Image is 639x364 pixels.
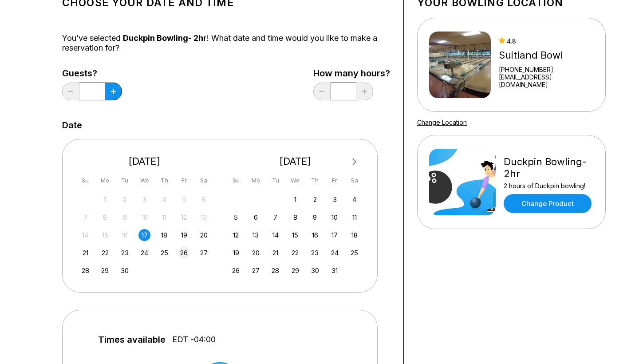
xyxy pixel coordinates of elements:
[230,229,242,241] div: Choose Sunday, October 12th, 2025
[119,174,131,186] div: Tu
[269,174,281,186] div: Tu
[309,247,321,259] div: Choose Thursday, October 23rd, 2025
[329,247,341,259] div: Choose Friday, October 24th, 2025
[158,247,170,259] div: Choose Thursday, September 25th, 2025
[158,174,170,186] div: Th
[289,174,301,186] div: We
[76,155,213,167] div: [DATE]
[230,265,242,277] div: Choose Sunday, October 26th, 2025
[348,247,360,259] div: Choose Saturday, October 25th, 2025
[198,247,210,259] div: Choose Saturday, September 27th, 2025
[227,155,364,167] div: [DATE]
[429,32,491,98] img: Suitland Bowl
[78,193,211,277] div: month 2025-09
[178,211,190,223] div: Not available Friday, September 12th, 2025
[499,37,594,45] div: 4.8
[499,49,594,61] div: Suitland Bowl
[329,174,341,186] div: Fr
[329,229,341,241] div: Choose Friday, October 17th, 2025
[119,194,131,206] div: Not available Tuesday, September 2nd, 2025
[158,229,170,241] div: Choose Thursday, September 18th, 2025
[79,174,91,186] div: Su
[62,120,82,130] label: Date
[269,229,281,241] div: Choose Tuesday, October 14th, 2025
[348,229,360,241] div: Choose Saturday, October 18th, 2025
[178,174,190,186] div: Fr
[309,174,321,186] div: Th
[198,194,210,206] div: Not available Saturday, September 6th, 2025
[99,265,111,277] div: Choose Monday, September 29th, 2025
[178,229,190,241] div: Choose Friday, September 19th, 2025
[289,229,301,241] div: Choose Wednesday, October 15th, 2025
[172,335,216,344] span: EDT -04:00
[499,73,594,88] a: [EMAIL_ADDRESS][DOMAIN_NAME]
[269,247,281,259] div: Choose Tuesday, October 21st, 2025
[119,211,131,223] div: Not available Tuesday, September 9th, 2025
[329,211,341,223] div: Choose Friday, October 10th, 2025
[504,194,592,213] a: Change Product
[62,68,122,78] label: Guests?
[250,211,262,223] div: Choose Monday, October 6th, 2025
[250,265,262,277] div: Choose Monday, October 27th, 2025
[313,68,390,78] label: How many hours?
[79,229,91,241] div: Not available Sunday, September 14th, 2025
[99,247,111,259] div: Choose Monday, September 22nd, 2025
[178,247,190,259] div: Choose Friday, September 26th, 2025
[79,247,91,259] div: Choose Sunday, September 21st, 2025
[198,211,210,223] div: Not available Saturday, September 13th, 2025
[289,247,301,259] div: Choose Wednesday, October 22nd, 2025
[79,265,91,277] div: Choose Sunday, September 28th, 2025
[99,211,111,223] div: Not available Monday, September 8th, 2025
[119,229,131,241] div: Not available Tuesday, September 16th, 2025
[309,229,321,241] div: Choose Thursday, October 16th, 2025
[250,247,262,259] div: Choose Monday, October 20th, 2025
[329,194,341,206] div: Choose Friday, October 3rd, 2025
[250,229,262,241] div: Choose Monday, October 13th, 2025
[504,182,594,190] div: 2 hours of Duckpin bowling!
[329,265,341,277] div: Choose Friday, October 31st, 2025
[98,335,166,344] span: Times available
[229,193,362,277] div: month 2025-10
[269,211,281,223] div: Choose Tuesday, October 7th, 2025
[119,265,131,277] div: Choose Tuesday, September 30th, 2025
[198,174,210,186] div: Sa
[119,247,131,259] div: Choose Tuesday, September 23rd, 2025
[499,66,594,73] div: [PHONE_NUMBER]
[347,155,362,169] button: Next Month
[289,265,301,277] div: Choose Wednesday, October 29th, 2025
[62,33,390,53] div: You’ve selected ! What date and time would you like to make a reservation for?
[178,194,190,206] div: Not available Friday, September 5th, 2025
[309,194,321,206] div: Choose Thursday, October 2nd, 2025
[138,194,150,206] div: Not available Wednesday, September 3rd, 2025
[99,174,111,186] div: Mo
[348,194,360,206] div: Choose Saturday, October 4th, 2025
[289,211,301,223] div: Choose Wednesday, October 8th, 2025
[198,229,210,241] div: Choose Saturday, September 20th, 2025
[269,265,281,277] div: Choose Tuesday, October 28th, 2025
[158,194,170,206] div: Not available Thursday, September 4th, 2025
[123,33,207,43] span: Duckpin Bowling- 2hr
[348,211,360,223] div: Choose Saturday, October 11th, 2025
[289,194,301,206] div: Choose Wednesday, October 1st, 2025
[138,247,150,259] div: Choose Wednesday, September 24th, 2025
[250,174,262,186] div: Mo
[348,174,360,186] div: Sa
[230,247,242,259] div: Choose Sunday, October 19th, 2025
[309,211,321,223] div: Choose Thursday, October 9th, 2025
[99,194,111,206] div: Not available Monday, September 1st, 2025
[138,211,150,223] div: Not available Wednesday, September 10th, 2025
[138,174,150,186] div: We
[429,149,496,215] img: Duckpin Bowling- 2hr
[79,211,91,223] div: Not available Sunday, September 7th, 2025
[138,229,150,241] div: Choose Wednesday, September 17th, 2025
[99,229,111,241] div: Not available Monday, September 15th, 2025
[504,156,594,180] div: Duckpin Bowling- 2hr
[230,211,242,223] div: Choose Sunday, October 5th, 2025
[230,174,242,186] div: Su
[158,211,170,223] div: Not available Thursday, September 11th, 2025
[417,119,467,126] a: Change Location
[309,265,321,277] div: Choose Thursday, October 30th, 2025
